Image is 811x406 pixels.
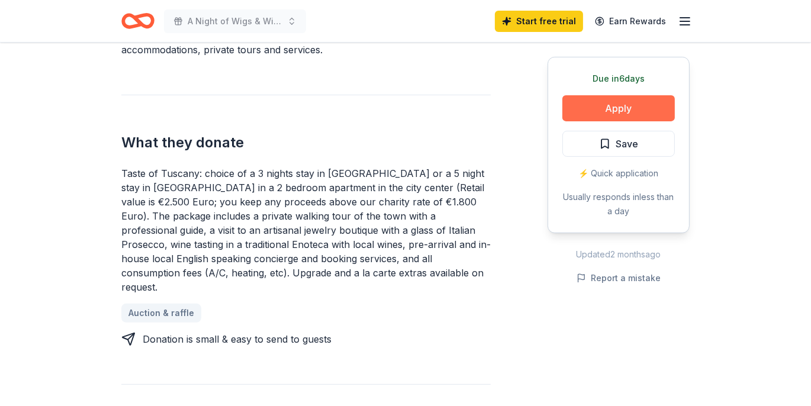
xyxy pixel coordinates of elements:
div: Due in 6 days [562,72,675,86]
a: Auction & raffle [121,304,201,323]
div: ⚡️ Quick application [562,166,675,181]
h2: What they donate [121,133,491,152]
div: Updated 2 months ago [548,247,690,262]
a: Earn Rewards [588,11,673,32]
div: Usually responds in less than a day [562,190,675,218]
button: Apply [562,95,675,121]
div: Donation is small & easy to send to guests [143,332,332,346]
button: Report a mistake [577,271,661,285]
div: Taste of Tuscany: choice of a 3 nights stay in [GEOGRAPHIC_DATA] or a 5 night stay in [GEOGRAPHIC... [121,166,491,294]
span: A Night of Wigs & Wishes [188,14,282,28]
span: Save [616,136,638,152]
button: A Night of Wigs & Wishes [164,9,306,33]
a: Home [121,7,155,35]
a: Start free trial [495,11,583,32]
button: Save [562,131,675,157]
